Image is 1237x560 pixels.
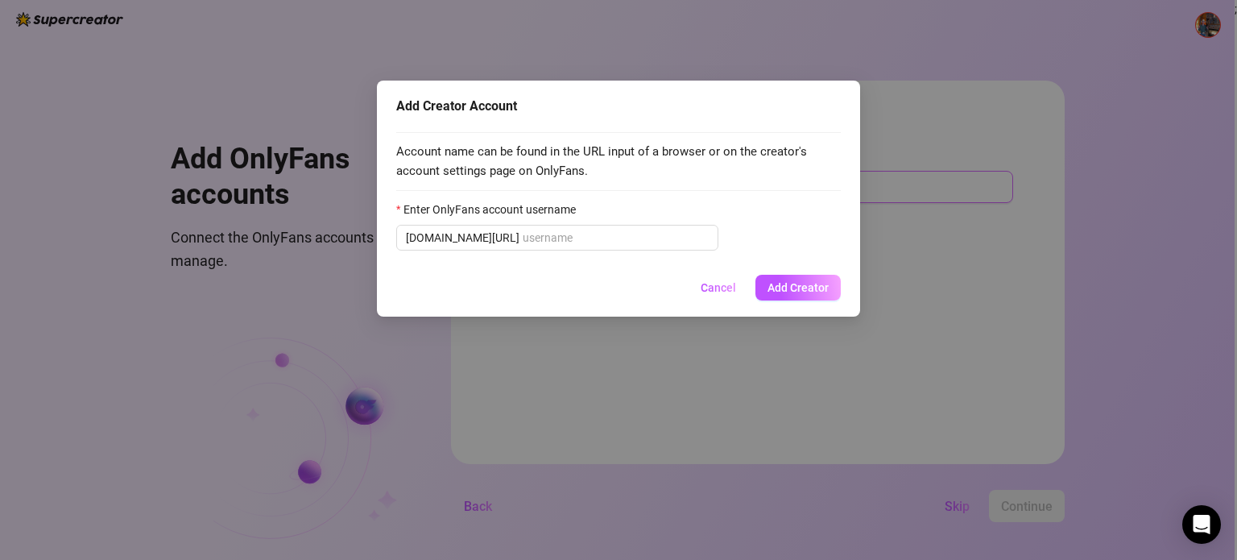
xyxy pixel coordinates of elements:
span: Add Creator [767,281,829,294]
button: Cancel [688,275,749,301]
label: Enter OnlyFans account username [396,201,586,218]
span: [DOMAIN_NAME][URL] [406,229,519,247]
div: Add Creator Account [396,97,841,116]
button: Add Creator [755,275,841,301]
input: Enter OnlyFans account username [523,229,709,247]
div: Open Intercom Messenger [1182,505,1221,544]
span: Account name can be found in the URL input of a browser or on the creator's account settings page... [396,143,841,180]
span: Cancel [701,281,736,294]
